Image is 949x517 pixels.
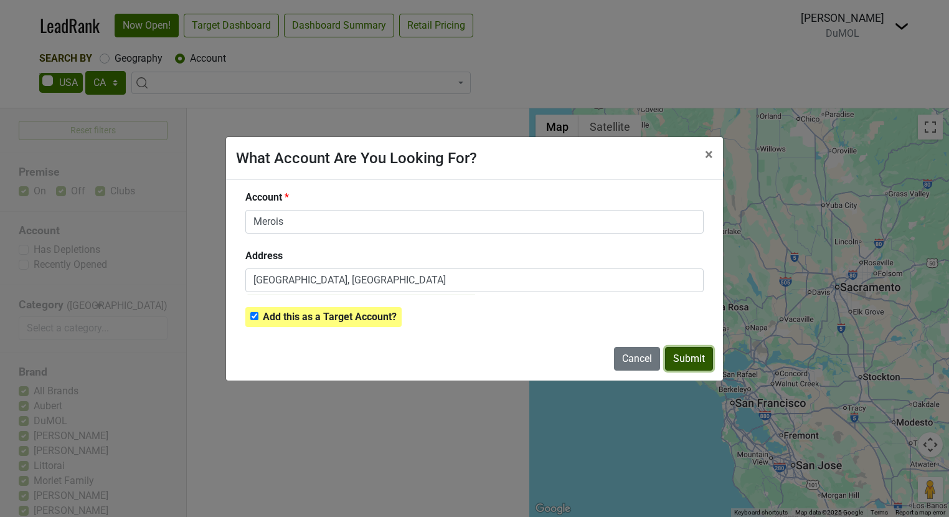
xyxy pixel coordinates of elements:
button: Submit [665,347,713,371]
button: Cancel [614,347,660,371]
input: Include any address info you have... [245,268,704,292]
strong: Add this as a Target Account? [263,311,397,323]
div: What Account Are You Looking For? [236,147,477,169]
b: Account [245,191,282,203]
b: Address [245,250,283,262]
input: Name... [245,210,704,234]
span: × [705,146,713,163]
